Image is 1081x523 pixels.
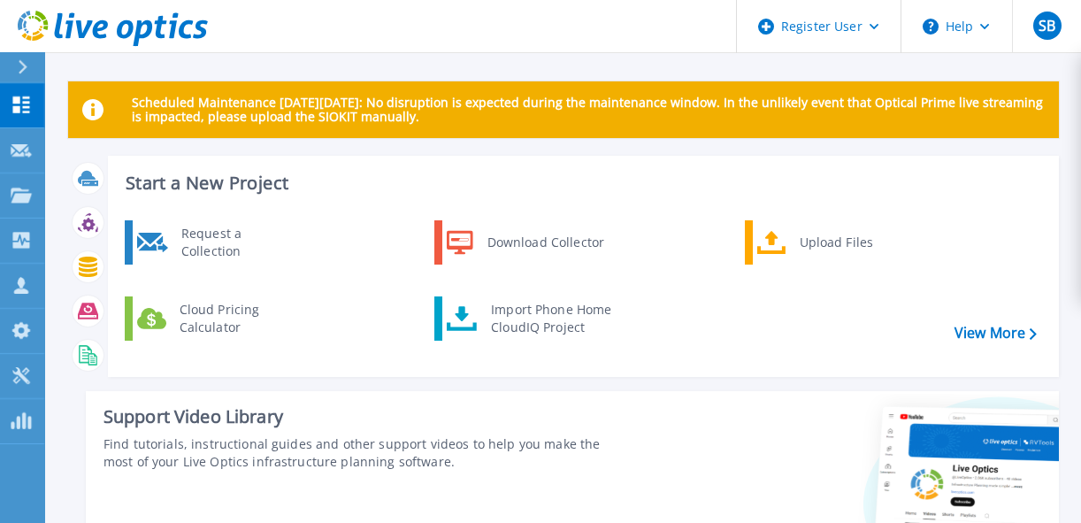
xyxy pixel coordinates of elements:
div: Request a Collection [172,225,302,260]
a: Download Collector [434,220,616,265]
div: Upload Files [791,225,922,260]
div: Import Phone Home CloudIQ Project [482,301,620,336]
div: Download Collector [479,225,612,260]
div: Cloud Pricing Calculator [171,301,302,336]
a: Cloud Pricing Calculator [125,296,306,341]
h3: Start a New Project [126,173,1036,193]
a: View More [954,325,1037,342]
p: Scheduled Maintenance [DATE][DATE]: No disruption is expected during the maintenance window. In t... [132,96,1045,124]
div: Find tutorials, instructional guides and other support videos to help you make the most of your L... [103,435,609,471]
a: Upload Files [745,220,926,265]
div: Support Video Library [103,405,609,428]
a: Request a Collection [125,220,306,265]
span: SB [1039,19,1055,33]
